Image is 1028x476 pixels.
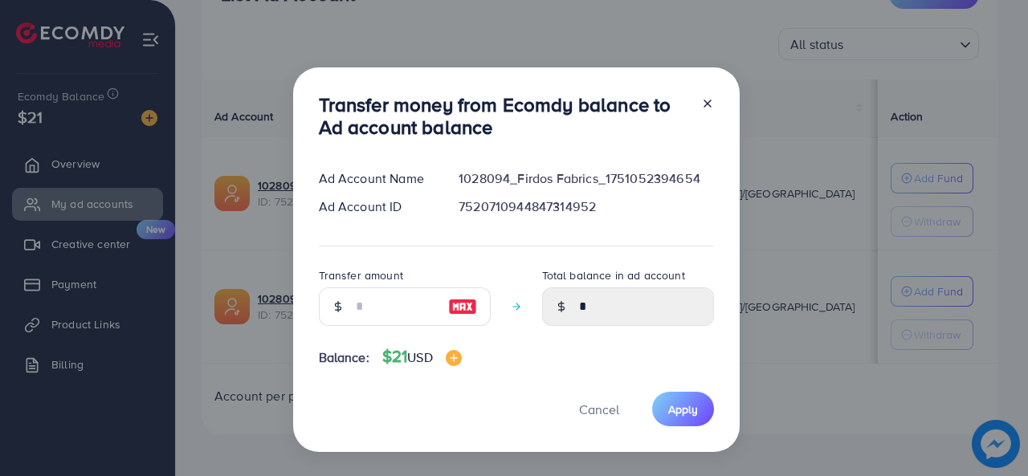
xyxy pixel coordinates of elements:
[448,297,477,316] img: image
[319,267,403,283] label: Transfer amount
[319,93,688,140] h3: Transfer money from Ecomdy balance to Ad account balance
[579,401,619,418] span: Cancel
[652,392,714,426] button: Apply
[306,197,447,216] div: Ad Account ID
[559,392,639,426] button: Cancel
[382,347,462,367] h4: $21
[407,348,432,366] span: USD
[542,267,685,283] label: Total balance in ad account
[446,197,726,216] div: 7520710944847314952
[668,401,698,417] span: Apply
[446,169,726,188] div: 1028094_Firdos Fabrics_1751052394654
[446,350,462,366] img: image
[319,348,369,367] span: Balance:
[306,169,447,188] div: Ad Account Name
